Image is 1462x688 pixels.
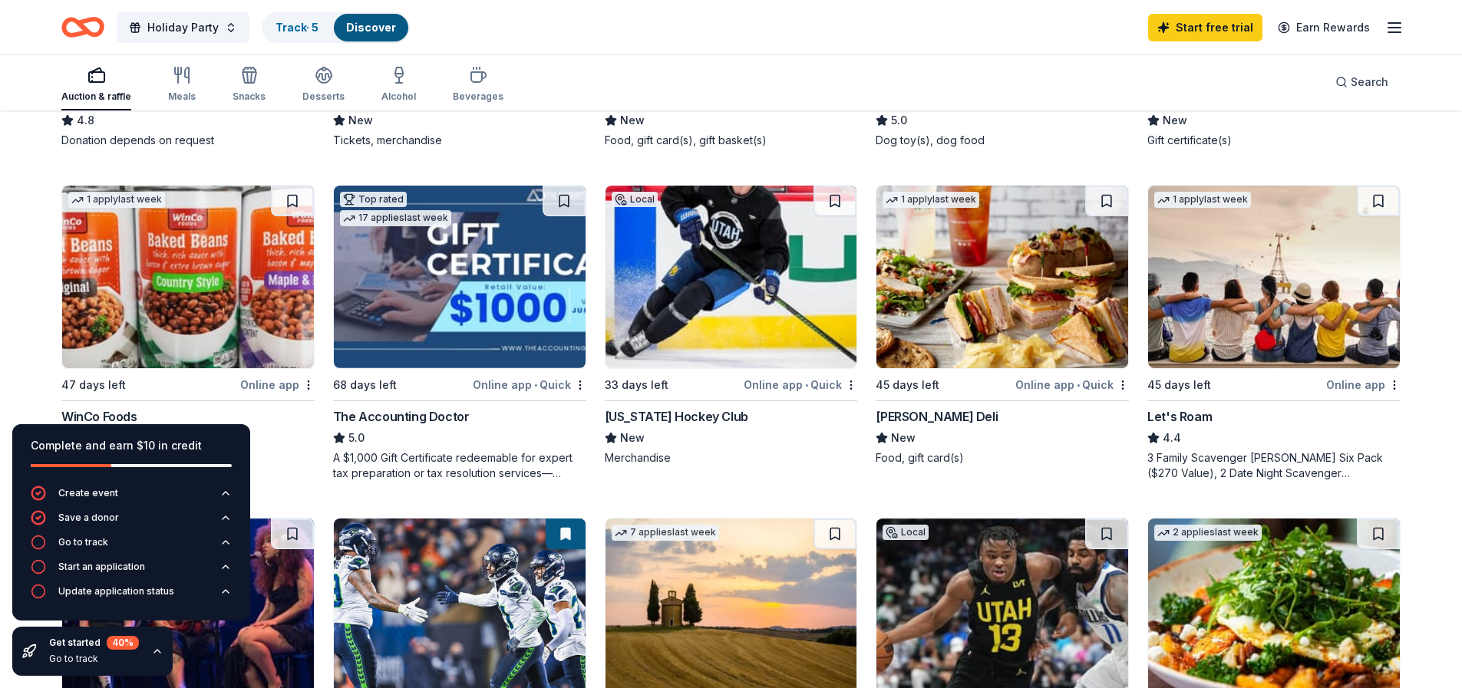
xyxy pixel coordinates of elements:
[233,91,266,103] div: Snacks
[117,12,249,43] button: Holiday Party
[168,91,196,103] div: Meals
[1077,379,1080,391] span: •
[276,21,318,34] a: Track· 5
[58,487,118,499] div: Create event
[61,60,131,110] button: Auction & raffle
[107,636,139,650] div: 40 %
[348,429,365,447] span: 5.0
[58,585,174,597] div: Update application status
[805,379,808,391] span: •
[31,559,232,584] button: Start an application
[605,185,858,466] a: Image for Utah Hockey ClubLocal33 days leftOnline app•Quick[US_STATE] Hockey ClubNewMerchandise
[233,60,266,110] button: Snacks
[612,525,719,541] div: 7 applies last week
[62,186,314,368] img: Image for WinCo Foods
[302,91,345,103] div: Desserts
[61,376,126,394] div: 47 days left
[605,376,668,394] div: 33 days left
[61,9,104,45] a: Home
[31,535,232,559] button: Go to track
[453,60,503,110] button: Beverages
[381,60,416,110] button: Alcohol
[1351,73,1388,91] span: Search
[620,429,645,447] span: New
[876,450,1129,466] div: Food, gift card(s)
[620,111,645,130] span: New
[49,636,139,650] div: Get started
[744,375,857,394] div: Online app Quick
[58,512,119,524] div: Save a donor
[1148,14,1262,41] a: Start free trial
[534,379,537,391] span: •
[77,111,94,130] span: 4.8
[31,510,232,535] button: Save a donor
[348,111,373,130] span: New
[605,450,858,466] div: Merchandise
[1147,376,1211,394] div: 45 days left
[1154,192,1251,208] div: 1 apply last week
[31,584,232,608] button: Update application status
[1323,67,1401,97] button: Search
[346,21,396,34] a: Discover
[31,436,232,455] div: Complete and earn $10 in credit
[333,376,397,394] div: 68 days left
[891,111,907,130] span: 5.0
[606,186,857,368] img: Image for Utah Hockey Club
[58,561,145,573] div: Start an application
[876,407,998,426] div: [PERSON_NAME] Deli
[1015,375,1129,394] div: Online app Quick
[61,407,137,426] div: WinCo Foods
[1163,429,1181,447] span: 4.4
[891,429,916,447] span: New
[49,653,139,665] div: Go to track
[1147,133,1401,148] div: Gift certificate(s)
[147,18,219,37] span: Holiday Party
[1148,186,1400,368] img: Image for Let's Roam
[473,375,586,394] div: Online app Quick
[333,185,586,481] a: Image for The Accounting DoctorTop rated17 applieslast week68 days leftOnline app•QuickThe Accoun...
[168,60,196,110] button: Meals
[58,536,108,548] div: Go to track
[240,375,315,394] div: Online app
[605,133,858,148] div: Food, gift card(s), gift basket(s)
[876,185,1129,466] a: Image for McAlister's Deli1 applylast week45 days leftOnline app•Quick[PERSON_NAME] DeliNewFood, ...
[340,210,451,226] div: 17 applies last week
[262,12,410,43] button: Track· 5Discover
[876,376,939,394] div: 45 days left
[333,407,470,426] div: The Accounting Doctor
[1147,185,1401,481] a: Image for Let's Roam1 applylast week45 days leftOnline appLet's Roam4.43 Family Scavenger [PERSON...
[1269,14,1379,41] a: Earn Rewards
[876,133,1129,148] div: Dog toy(s), dog food
[31,486,232,510] button: Create event
[61,185,315,466] a: Image for WinCo Foods1 applylast week47 days leftOnline appWinCo Foods5.0Donation depends on request
[1147,407,1212,426] div: Let's Roam
[61,133,315,148] div: Donation depends on request
[1154,525,1262,541] div: 2 applies last week
[381,91,416,103] div: Alcohol
[333,133,586,148] div: Tickets, merchandise
[883,525,929,540] div: Local
[334,186,586,368] img: Image for The Accounting Doctor
[302,60,345,110] button: Desserts
[1147,450,1401,481] div: 3 Family Scavenger [PERSON_NAME] Six Pack ($270 Value), 2 Date Night Scavenger [PERSON_NAME] Two ...
[333,450,586,481] div: A $1,000 Gift Certificate redeemable for expert tax preparation or tax resolution services—recipi...
[605,407,748,426] div: [US_STATE] Hockey Club
[340,192,407,207] div: Top rated
[1163,111,1187,130] span: New
[883,192,979,208] div: 1 apply last week
[1326,375,1401,394] div: Online app
[68,192,165,208] div: 1 apply last week
[612,192,658,207] div: Local
[876,186,1128,368] img: Image for McAlister's Deli
[61,91,131,103] div: Auction & raffle
[453,91,503,103] div: Beverages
